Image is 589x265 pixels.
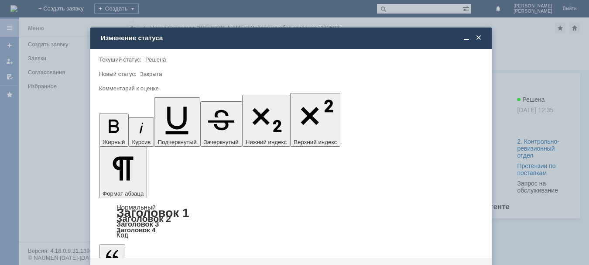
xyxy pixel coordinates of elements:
span: Курсив [132,139,151,145]
a: Заголовок 4 [116,226,155,234]
span: Жирный [103,139,125,145]
a: Заголовок 2 [116,213,171,224]
div: Комментарий к оценке [99,86,481,91]
a: Заголовок 1 [116,206,189,220]
button: Жирный [99,114,129,147]
a: Нормальный [116,203,156,211]
button: Курсив [129,117,154,147]
label: Новый статус: [99,71,137,77]
button: Зачеркнутый [200,101,242,147]
span: Решена [145,56,166,63]
a: Код [116,231,128,239]
button: Формат абзаца [99,147,147,198]
label: Текущий статус: [99,56,141,63]
button: Нижний индекс [242,95,291,147]
a: Заголовок 3 [116,220,159,228]
span: Свернуть (Ctrl + M) [462,34,471,42]
span: Формат абзаца [103,190,144,197]
button: Верхний индекс [290,93,340,147]
span: Подчеркнутый [158,139,196,145]
span: Зачеркнутый [204,139,239,145]
span: Закрыта [140,71,162,77]
span: Закрыть [474,34,483,42]
span: Верхний индекс [294,139,337,145]
button: Подчеркнутый [154,97,200,147]
div: Формат абзаца [99,204,483,238]
span: Нижний индекс [246,139,287,145]
div: Изменение статуса [101,34,483,42]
